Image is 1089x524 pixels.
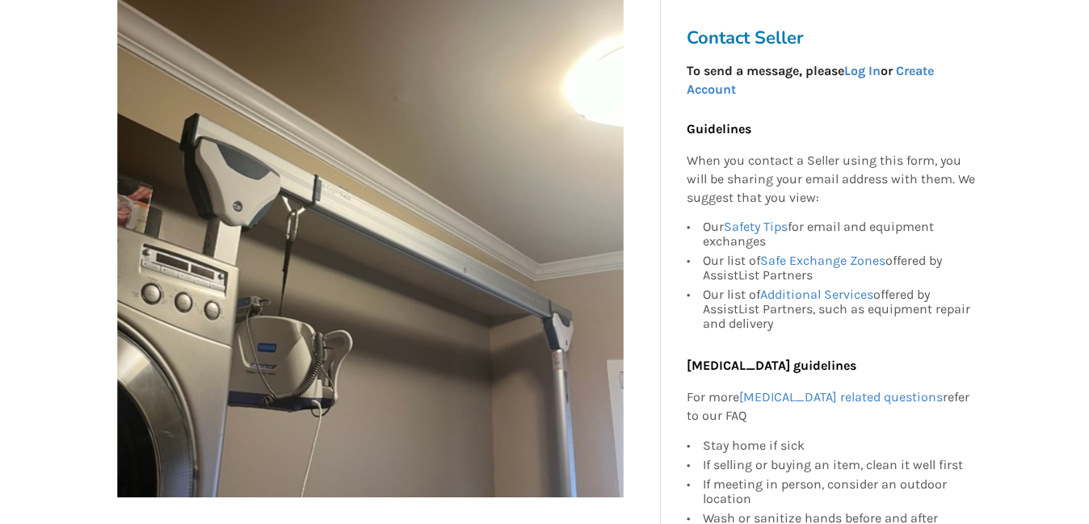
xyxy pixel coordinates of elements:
div: Our for email and equipment exchanges [703,220,976,251]
div: If selling or buying an item, clean it well first [703,455,976,475]
div: If meeting in person, consider an outdoor location [703,475,976,509]
div: Stay home if sick [703,438,976,455]
p: When you contact a Seller using this form, you will be sharing your email address with them. We s... [687,152,976,208]
a: [MEDICAL_DATA] related questions [739,389,943,405]
b: Guidelines [687,121,751,136]
b: [MEDICAL_DATA] guidelines [687,358,856,373]
div: Our list of offered by AssistList Partners [703,251,976,285]
div: Our list of offered by AssistList Partners, such as equipment repair and delivery [703,285,976,331]
strong: To send a message, please or [687,63,934,97]
a: Safety Tips [724,219,788,234]
a: Safe Exchange Zones [760,253,885,268]
a: Additional Services [760,287,873,302]
h3: Contact Seller [687,27,984,49]
p: For more refer to our FAQ [687,388,976,425]
a: Log In [844,63,881,78]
